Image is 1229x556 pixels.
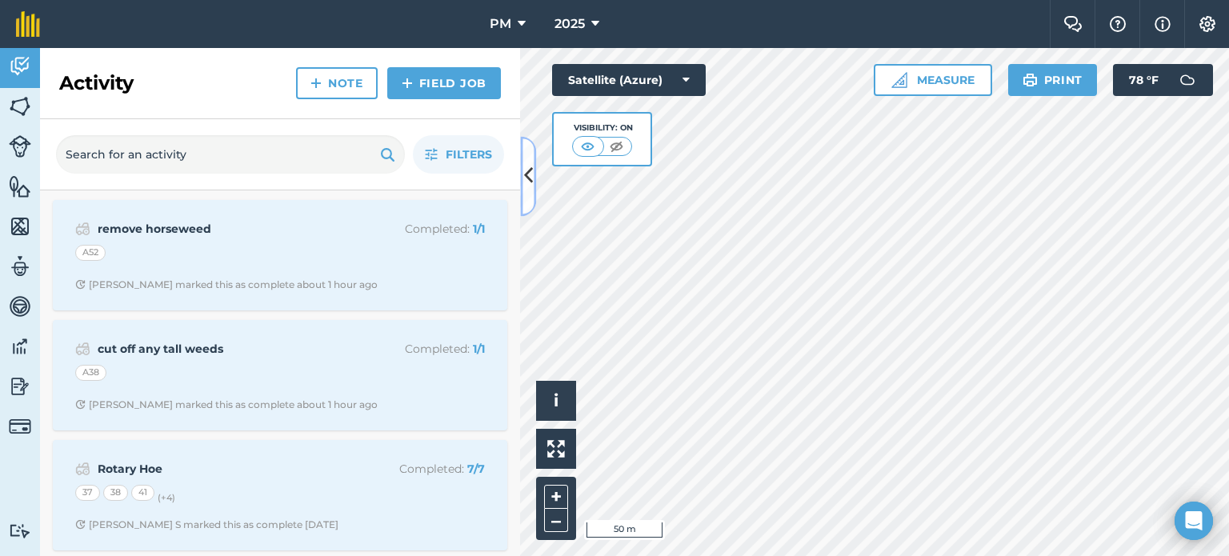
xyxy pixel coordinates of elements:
strong: remove horseweed [98,220,351,238]
button: i [536,381,576,421]
div: [PERSON_NAME] marked this as complete about 1 hour ago [75,398,378,411]
a: Rotary HoeCompleted: 7/7373841(+4)Clock with arrow pointing clockwise[PERSON_NAME] S marked this ... [62,450,498,541]
img: Ruler icon [891,72,907,88]
a: cut off any tall weedsCompleted: 1/1A38Clock with arrow pointing clockwise[PERSON_NAME] marked th... [62,330,498,421]
button: 78 °F [1113,64,1213,96]
a: Note [296,67,378,99]
img: svg+xml;base64,PD94bWwgdmVyc2lvbj0iMS4wIiBlbmNvZGluZz0idXRmLTgiPz4KPCEtLSBHZW5lcmF0b3I6IEFkb2JlIE... [9,415,31,438]
img: svg+xml;base64,PD94bWwgdmVyc2lvbj0iMS4wIiBlbmNvZGluZz0idXRmLTgiPz4KPCEtLSBHZW5lcmF0b3I6IEFkb2JlIE... [75,459,90,478]
div: Open Intercom Messenger [1175,502,1213,540]
button: – [544,509,568,532]
span: PM [490,14,511,34]
div: 38 [103,485,128,501]
div: Visibility: On [572,122,633,134]
img: svg+xml;base64,PD94bWwgdmVyc2lvbj0iMS4wIiBlbmNvZGluZz0idXRmLTgiPz4KPCEtLSBHZW5lcmF0b3I6IEFkb2JlIE... [75,339,90,358]
img: svg+xml;base64,PHN2ZyB4bWxucz0iaHR0cDovL3d3dy53My5vcmcvMjAwMC9zdmciIHdpZHRoPSIxOSIgaGVpZ2h0PSIyNC... [380,145,395,164]
p: Completed : [358,220,485,238]
span: 78 ° F [1129,64,1159,96]
img: svg+xml;base64,PD94bWwgdmVyc2lvbj0iMS4wIiBlbmNvZGluZz0idXRmLTgiPz4KPCEtLSBHZW5lcmF0b3I6IEFkb2JlIE... [9,54,31,78]
img: svg+xml;base64,PHN2ZyB4bWxucz0iaHR0cDovL3d3dy53My5vcmcvMjAwMC9zdmciIHdpZHRoPSI1MCIgaGVpZ2h0PSI0MC... [606,138,627,154]
div: A38 [75,365,106,381]
small: (+ 4 ) [158,492,175,503]
button: Print [1008,64,1098,96]
span: 2025 [554,14,585,34]
button: Filters [413,135,504,174]
img: svg+xml;base64,PHN2ZyB4bWxucz0iaHR0cDovL3d3dy53My5vcmcvMjAwMC9zdmciIHdpZHRoPSIxNCIgaGVpZ2h0PSIyNC... [310,74,322,93]
h2: Activity [59,70,134,96]
button: Satellite (Azure) [552,64,706,96]
img: svg+xml;base64,PD94bWwgdmVyc2lvbj0iMS4wIiBlbmNvZGluZz0idXRmLTgiPz4KPCEtLSBHZW5lcmF0b3I6IEFkb2JlIE... [9,254,31,278]
input: Search for an activity [56,135,405,174]
img: svg+xml;base64,PD94bWwgdmVyc2lvbj0iMS4wIiBlbmNvZGluZz0idXRmLTgiPz4KPCEtLSBHZW5lcmF0b3I6IEFkb2JlIE... [1171,64,1203,96]
img: svg+xml;base64,PHN2ZyB4bWxucz0iaHR0cDovL3d3dy53My5vcmcvMjAwMC9zdmciIHdpZHRoPSI1MCIgaGVpZ2h0PSI0MC... [578,138,598,154]
div: A52 [75,245,106,261]
img: svg+xml;base64,PD94bWwgdmVyc2lvbj0iMS4wIiBlbmNvZGluZz0idXRmLTgiPz4KPCEtLSBHZW5lcmF0b3I6IEFkb2JlIE... [75,219,90,238]
img: svg+xml;base64,PHN2ZyB4bWxucz0iaHR0cDovL3d3dy53My5vcmcvMjAwMC9zdmciIHdpZHRoPSIxOSIgaGVpZ2h0PSIyNC... [1023,70,1038,90]
img: svg+xml;base64,PHN2ZyB4bWxucz0iaHR0cDovL3d3dy53My5vcmcvMjAwMC9zdmciIHdpZHRoPSI1NiIgaGVpZ2h0PSI2MC... [9,174,31,198]
div: 41 [131,485,154,501]
strong: 1 / 1 [473,342,485,356]
img: Clock with arrow pointing clockwise [75,399,86,410]
img: svg+xml;base64,PD94bWwgdmVyc2lvbj0iMS4wIiBlbmNvZGluZz0idXRmLTgiPz4KPCEtLSBHZW5lcmF0b3I6IEFkb2JlIE... [9,374,31,398]
p: Completed : [358,340,485,358]
div: 37 [75,485,100,501]
img: svg+xml;base64,PHN2ZyB4bWxucz0iaHR0cDovL3d3dy53My5vcmcvMjAwMC9zdmciIHdpZHRoPSI1NiIgaGVpZ2h0PSI2MC... [9,214,31,238]
img: svg+xml;base64,PD94bWwgdmVyc2lvbj0iMS4wIiBlbmNvZGluZz0idXRmLTgiPz4KPCEtLSBHZW5lcmF0b3I6IEFkb2JlIE... [9,135,31,158]
img: svg+xml;base64,PHN2ZyB4bWxucz0iaHR0cDovL3d3dy53My5vcmcvMjAwMC9zdmciIHdpZHRoPSIxNCIgaGVpZ2h0PSIyNC... [402,74,413,93]
img: svg+xml;base64,PD94bWwgdmVyc2lvbj0iMS4wIiBlbmNvZGluZz0idXRmLTgiPz4KPCEtLSBHZW5lcmF0b3I6IEFkb2JlIE... [9,294,31,318]
img: svg+xml;base64,PHN2ZyB4bWxucz0iaHR0cDovL3d3dy53My5vcmcvMjAwMC9zdmciIHdpZHRoPSIxNyIgaGVpZ2h0PSIxNy... [1155,14,1171,34]
span: Filters [446,146,492,163]
strong: 7 / 7 [467,462,485,476]
img: Two speech bubbles overlapping with the left bubble in the forefront [1063,16,1083,32]
img: A question mark icon [1108,16,1127,32]
img: svg+xml;base64,PD94bWwgdmVyc2lvbj0iMS4wIiBlbmNvZGluZz0idXRmLTgiPz4KPCEtLSBHZW5lcmF0b3I6IEFkb2JlIE... [9,523,31,538]
strong: Rotary Hoe [98,460,351,478]
img: svg+xml;base64,PHN2ZyB4bWxucz0iaHR0cDovL3d3dy53My5vcmcvMjAwMC9zdmciIHdpZHRoPSI1NiIgaGVpZ2h0PSI2MC... [9,94,31,118]
strong: cut off any tall weeds [98,340,351,358]
a: remove horseweedCompleted: 1/1A52Clock with arrow pointing clockwise[PERSON_NAME] marked this as ... [62,210,498,301]
img: svg+xml;base64,PD94bWwgdmVyc2lvbj0iMS4wIiBlbmNvZGluZz0idXRmLTgiPz4KPCEtLSBHZW5lcmF0b3I6IEFkb2JlIE... [9,334,31,358]
p: Completed : [358,460,485,478]
img: Clock with arrow pointing clockwise [75,519,86,530]
img: fieldmargin Logo [16,11,40,37]
strong: 1 / 1 [473,222,485,236]
button: Measure [874,64,992,96]
a: Field Job [387,67,501,99]
img: Four arrows, one pointing top left, one top right, one bottom right and the last bottom left [547,440,565,458]
div: [PERSON_NAME] S marked this as complete [DATE] [75,518,338,531]
img: A cog icon [1198,16,1217,32]
button: + [544,485,568,509]
img: Clock with arrow pointing clockwise [75,279,86,290]
span: i [554,390,558,410]
div: [PERSON_NAME] marked this as complete about 1 hour ago [75,278,378,291]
